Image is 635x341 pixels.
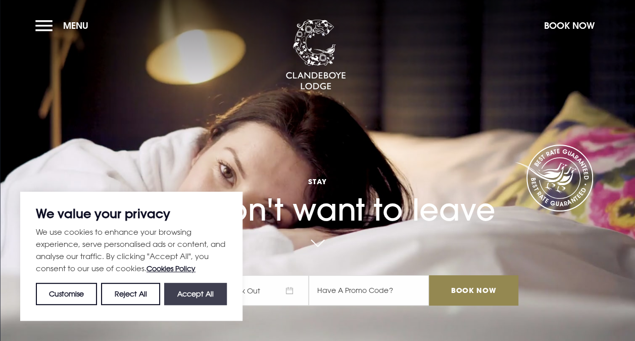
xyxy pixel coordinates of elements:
[35,15,93,36] button: Menu
[285,20,346,91] img: Clandeboye Lodge
[117,177,518,186] span: Stay
[429,275,518,306] input: Book Now
[36,283,97,305] button: Customise
[20,192,242,321] div: We value your privacy
[146,264,196,273] a: Cookies Policy
[101,283,160,305] button: Reject All
[213,275,309,306] span: Check Out
[539,15,600,36] button: Book Now
[309,275,429,306] input: Have A Promo Code?
[63,20,88,31] span: Menu
[36,207,227,220] p: We value your privacy
[117,154,518,228] h1: You won't want to leave
[36,226,227,275] p: We use cookies to enhance your browsing experience, serve personalised ads or content, and analys...
[164,283,227,305] button: Accept All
